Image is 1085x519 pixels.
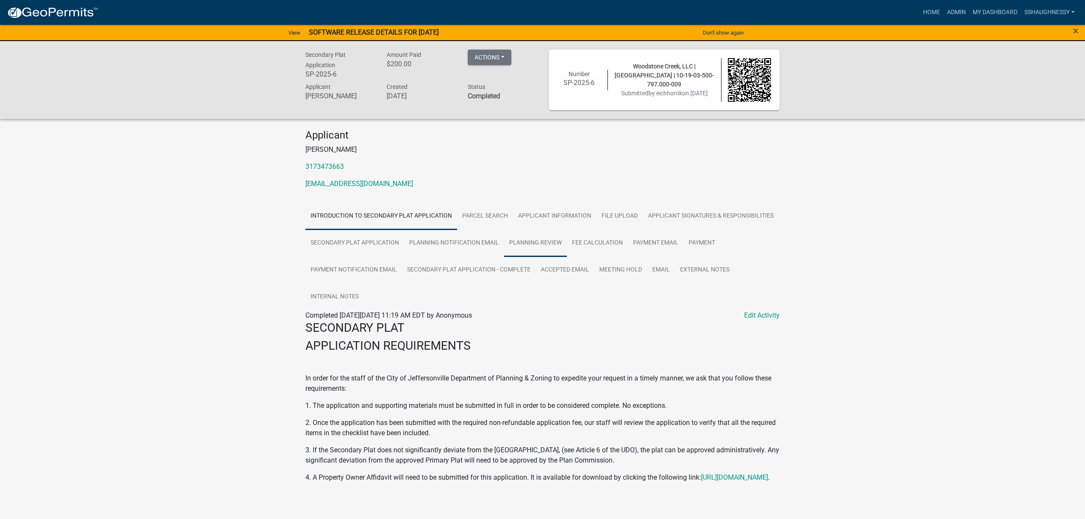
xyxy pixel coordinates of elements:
[969,4,1021,21] a: My Dashboard
[1021,4,1078,21] a: sshaughnessy
[643,203,779,230] a: Applicant Signatures & Responsibilities
[468,83,485,90] span: Status
[387,51,421,58] span: Amount Paid
[305,445,780,466] p: 3. If the Secondary Plat does not significantly deviate from the [GEOGRAPHIC_DATA], (see Article ...
[701,473,768,481] a: [URL][DOMAIN_NAME]
[285,26,304,40] a: View
[309,28,439,36] strong: SOFTWARE RELEASE DETAILS FOR [DATE]
[305,339,780,353] h3: APPLICATION REQUIREMENTS
[468,92,500,100] strong: Completed
[468,50,511,65] button: Actions
[513,203,596,230] a: Applicant Information
[569,71,590,77] span: Number
[305,230,404,257] a: Secondary Plat Application
[557,79,601,87] h6: SP-2025-6
[387,83,408,90] span: Created
[305,92,374,100] h6: [PERSON_NAME]
[305,418,780,438] p: 2. Once the application has been submitted with the required non-refundable application fee, our ...
[457,203,513,230] a: Parcel search
[699,26,747,40] button: Don't show again
[728,58,771,102] img: QR code
[1073,25,1079,37] span: ×
[305,373,780,394] p: In order for the staff of the City of Jeffersonville Department of Planning & Zoning to expedite ...
[621,90,708,97] span: Submitted on [DATE]
[305,311,472,319] span: Completed [DATE][DATE] 11:19 AM EDT by Anonymous
[305,83,331,90] span: Applicant
[305,144,780,155] p: [PERSON_NAME]
[628,230,683,257] a: Payment Email
[402,257,536,284] a: Secondary Plat Application - Complete
[305,70,374,78] h6: SP-2025-6
[504,230,567,257] a: Planning Review
[675,257,735,284] a: External Notes
[305,321,780,335] h3: SECONDARY PLAT
[944,4,969,21] a: Admin
[305,129,780,142] h4: Applicant
[305,472,780,483] p: 4. A Property Owner Affidavit will need to be submitted for this application. It is available for...
[648,90,682,97] span: by eichhornk
[305,180,413,188] a: [EMAIL_ADDRESS][DOMAIN_NAME]
[1073,26,1079,36] button: Close
[305,162,344,171] a: 3173473663
[305,203,457,230] a: Introduction to Secondary Plat Application
[744,310,780,321] a: Edit Activity
[305,401,780,411] p: 1. The application and supporting materials must be submitted in full in order to be considered c...
[387,92,455,100] h6: [DATE]
[596,203,643,230] a: File Upload
[647,257,675,284] a: Email
[387,60,455,68] h6: $200.00
[305,257,402,284] a: Payment Notification Email
[683,230,720,257] a: Payment
[305,51,346,68] span: Secondary Plat Application
[536,257,594,284] a: Accepted Email
[615,63,714,88] span: Woodstone Creek, LLC | [GEOGRAPHIC_DATA] | 10-19-03-500-797.000-009
[305,283,364,311] a: Internal Notes
[920,4,944,21] a: Home
[567,230,628,257] a: Fee Calculation
[594,257,647,284] a: Meeting Hold
[404,230,504,257] a: Planning Notification Email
